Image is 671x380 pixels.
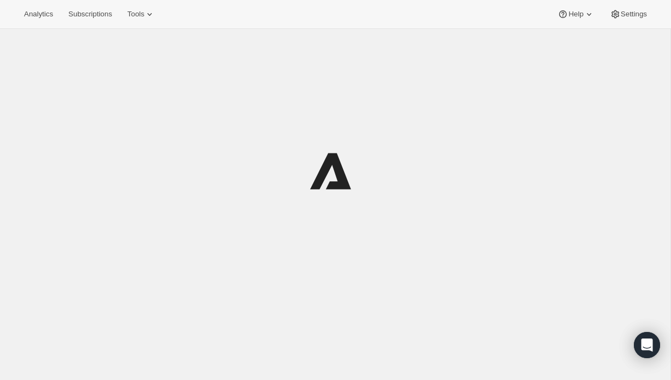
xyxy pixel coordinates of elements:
button: Tools [121,7,162,22]
button: Help [551,7,601,22]
button: Analytics [17,7,60,22]
span: Subscriptions [68,10,112,19]
div: Open Intercom Messenger [634,332,660,358]
span: Help [568,10,583,19]
span: Settings [621,10,647,19]
span: Tools [127,10,144,19]
span: Analytics [24,10,53,19]
button: Settings [603,7,654,22]
button: Subscriptions [62,7,118,22]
